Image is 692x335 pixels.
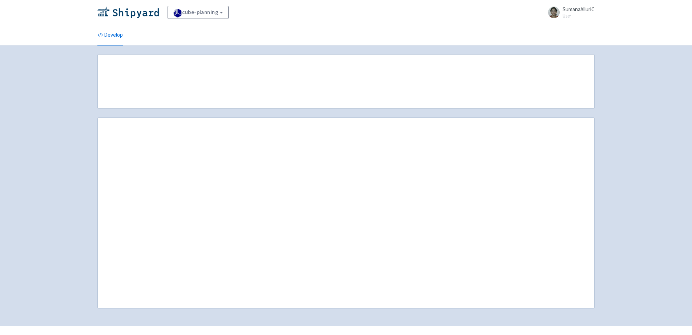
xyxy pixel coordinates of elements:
span: SumanaAlluriC [563,6,595,13]
a: cube-planning [168,6,229,19]
a: Develop [97,25,123,45]
img: Shipyard logo [97,7,159,18]
small: User [563,13,595,18]
a: SumanaAlluriC User [544,7,595,18]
